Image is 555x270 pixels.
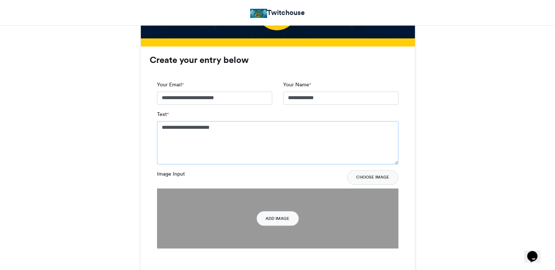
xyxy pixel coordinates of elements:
[347,170,398,185] button: Choose Image
[157,110,169,118] label: Text
[157,170,185,178] label: Image Input
[283,81,311,89] label: Your Name
[256,211,299,226] button: Add Image
[524,241,548,263] iframe: chat widget
[150,56,406,64] h3: Create your entry below
[250,9,267,18] img: Twitchouse Marketing
[157,81,184,89] label: Your Email
[250,7,304,18] a: Twitchouse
